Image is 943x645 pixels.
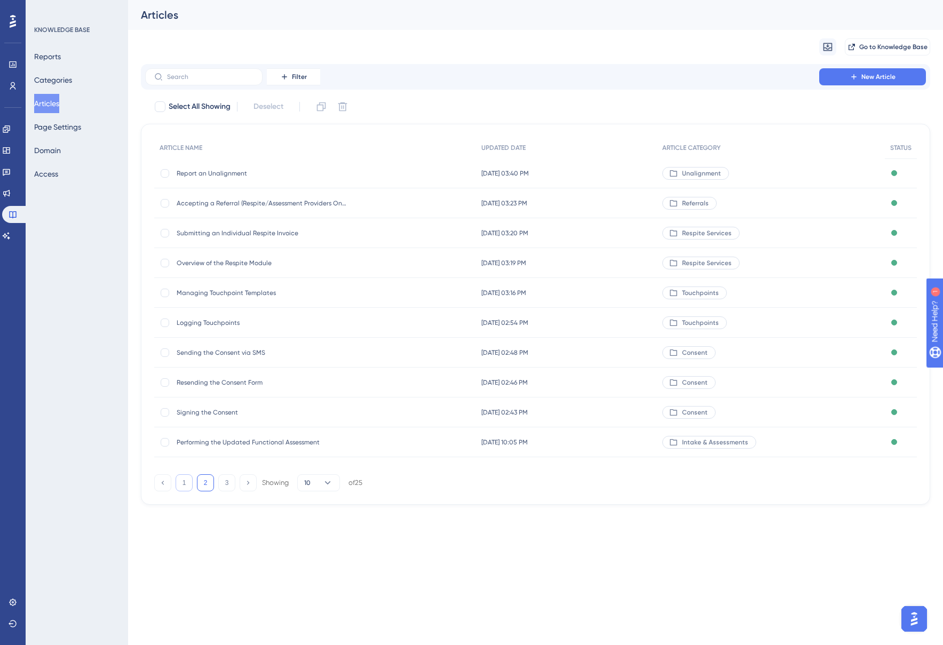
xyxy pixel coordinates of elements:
[177,348,347,357] span: Sending the Consent via SMS
[292,73,307,81] span: Filter
[481,229,528,237] span: [DATE] 03:20 PM
[481,408,528,417] span: [DATE] 02:43 PM
[682,169,721,178] span: Unalignment
[682,318,719,327] span: Touchpoints
[177,259,347,267] span: Overview of the Respite Module
[682,438,748,447] span: Intake & Assessments
[167,73,253,81] input: Search
[682,259,732,267] span: Respite Services
[218,474,235,491] button: 3
[859,43,928,51] span: Go to Knowledge Base
[177,318,347,327] span: Logging Touchpoints
[481,144,526,152] span: UPDATED DATE
[890,144,912,152] span: STATUS
[34,47,61,66] button: Reports
[177,438,347,447] span: Performing the Updated Functional Assessment
[177,169,347,178] span: Report an Unalignment
[176,474,193,491] button: 1
[297,474,340,491] button: 10
[160,144,202,152] span: ARTICLE NAME
[34,26,90,34] div: KNOWLEDGE BASE
[481,199,527,208] span: [DATE] 03:23 PM
[481,259,526,267] span: [DATE] 03:19 PM
[662,144,720,152] span: ARTICLE CATEGORY
[682,408,708,417] span: Consent
[262,478,289,488] div: Showing
[481,289,526,297] span: [DATE] 03:16 PM
[177,229,347,237] span: Submitting an Individual Respite Invoice
[682,378,708,387] span: Consent
[169,100,231,113] span: Select All Showing
[197,474,214,491] button: 2
[304,479,311,487] span: 10
[34,164,58,184] button: Access
[481,378,528,387] span: [DATE] 02:46 PM
[682,348,708,357] span: Consent
[682,289,719,297] span: Touchpoints
[177,199,347,208] span: Accepting a Referral (Respite/Assessment Providers Only)
[74,5,77,14] div: 1
[25,3,67,15] span: Need Help?
[177,289,347,297] span: Managing Touchpoint Templates
[682,199,709,208] span: Referrals
[845,38,930,55] button: Go to Knowledge Base
[481,318,528,327] span: [DATE] 02:54 PM
[348,478,362,488] div: of 25
[177,378,347,387] span: Resending the Consent Form
[34,70,72,90] button: Categories
[34,94,59,113] button: Articles
[481,169,529,178] span: [DATE] 03:40 PM
[682,229,732,237] span: Respite Services
[481,438,528,447] span: [DATE] 10:05 PM
[819,68,926,85] button: New Article
[34,141,61,160] button: Domain
[253,100,283,113] span: Deselect
[141,7,904,22] div: Articles
[34,117,81,137] button: Page Settings
[481,348,528,357] span: [DATE] 02:48 PM
[177,408,347,417] span: Signing the Consent
[898,603,930,635] iframe: UserGuiding AI Assistant Launcher
[267,68,320,85] button: Filter
[861,73,896,81] span: New Article
[244,97,293,116] button: Deselect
